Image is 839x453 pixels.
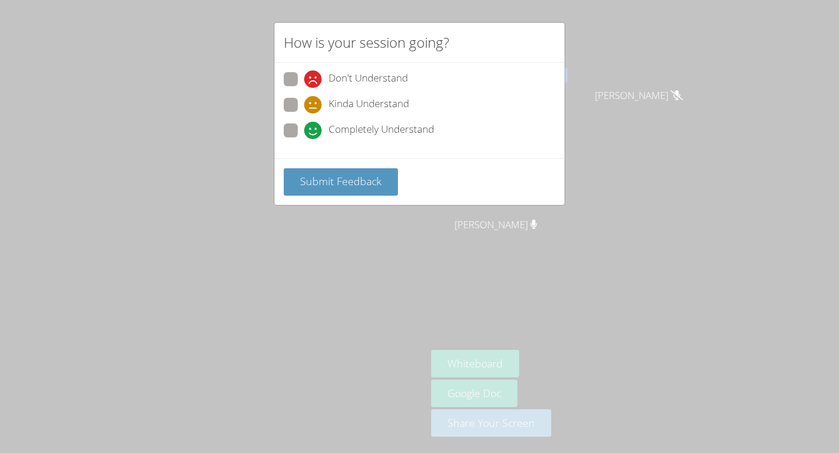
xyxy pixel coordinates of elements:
span: Submit Feedback [300,174,382,188]
span: Completely Understand [329,122,434,139]
span: Don't Understand [329,70,408,88]
h2: How is your session going? [284,32,449,53]
button: Submit Feedback [284,168,398,196]
span: Kinda Understand [329,96,409,114]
